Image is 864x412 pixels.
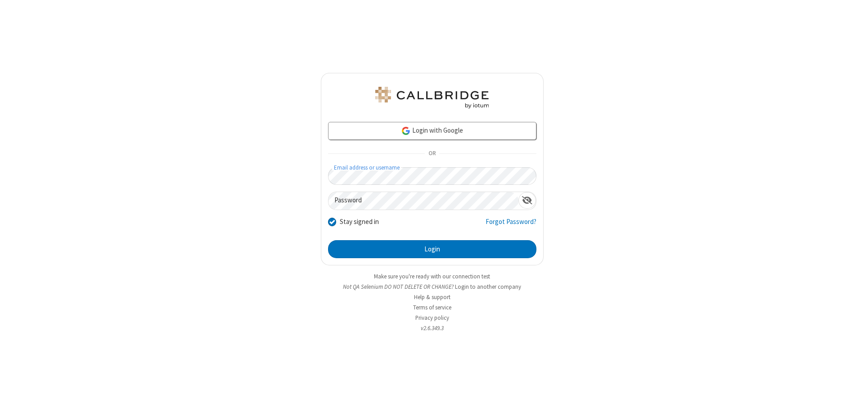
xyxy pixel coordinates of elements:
li: Not QA Selenium DO NOT DELETE OR CHANGE? [321,282,544,291]
iframe: Chat [841,389,857,406]
a: Login with Google [328,122,536,140]
div: Show password [518,192,536,209]
a: Make sure you're ready with our connection test [374,273,490,280]
img: QA Selenium DO NOT DELETE OR CHANGE [373,87,490,108]
label: Stay signed in [340,217,379,227]
a: Help & support [414,293,450,301]
img: google-icon.png [401,126,411,136]
button: Login [328,240,536,258]
span: OR [425,148,439,160]
a: Forgot Password? [486,217,536,234]
button: Login to another company [455,282,521,291]
li: v2.6.349.3 [321,324,544,332]
input: Password [328,192,518,210]
input: Email address or username [328,167,536,185]
a: Terms of service [413,304,451,311]
a: Privacy policy [415,314,449,322]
